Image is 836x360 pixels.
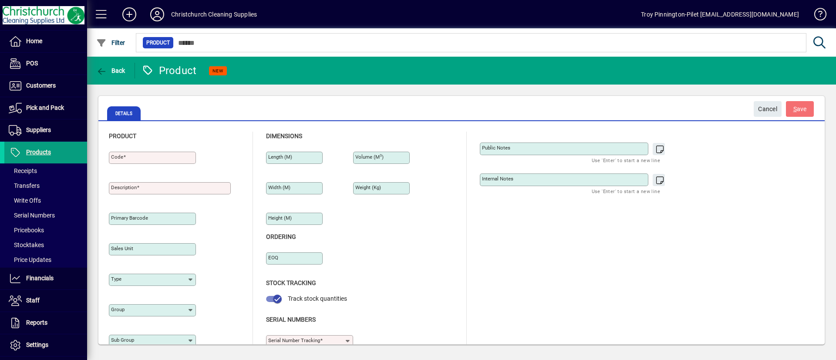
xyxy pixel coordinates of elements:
[26,37,42,44] span: Home
[355,154,384,160] mat-label: Volume (m )
[26,149,51,156] span: Products
[111,215,148,221] mat-label: Primary barcode
[4,193,87,208] a: Write Offs
[808,2,825,30] a: Knowledge Base
[266,279,316,286] span: Stock Tracking
[9,197,41,204] span: Write Offs
[9,256,51,263] span: Price Updates
[111,276,121,282] mat-label: Type
[96,39,125,46] span: Filter
[592,155,660,165] mat-hint: Use 'Enter' to start a new line
[143,7,171,22] button: Profile
[4,178,87,193] a: Transfers
[4,334,87,356] a: Settings
[266,233,296,240] span: Ordering
[268,215,292,221] mat-label: Height (m)
[94,35,128,51] button: Filter
[266,132,302,139] span: Dimensions
[4,163,87,178] a: Receipts
[482,145,510,151] mat-label: Public Notes
[26,60,38,67] span: POS
[111,306,125,312] mat-label: Group
[171,7,257,21] div: Christchurch Cleaning Supplies
[758,102,777,116] span: Cancel
[793,102,807,116] span: ave
[111,154,123,160] mat-label: Code
[4,268,87,289] a: Financials
[592,186,660,196] mat-hint: Use 'Enter' to start a new line
[9,227,44,234] span: Pricebooks
[26,319,47,326] span: Reports
[111,337,134,343] mat-label: Sub group
[26,104,64,111] span: Pick and Pack
[26,275,54,282] span: Financials
[793,105,797,112] span: S
[4,252,87,267] a: Price Updates
[754,101,782,117] button: Cancel
[9,167,37,174] span: Receipts
[4,31,87,52] a: Home
[87,63,135,78] app-page-header-button: Back
[111,184,137,190] mat-label: Description
[4,290,87,312] a: Staff
[4,208,87,223] a: Serial Numbers
[146,38,170,47] span: Product
[9,182,40,189] span: Transfers
[111,245,133,251] mat-label: Sales unit
[26,297,40,304] span: Staff
[9,241,44,248] span: Stocktakes
[4,119,87,141] a: Suppliers
[212,68,223,74] span: NEW
[26,341,48,348] span: Settings
[26,82,56,89] span: Customers
[268,154,292,160] mat-label: Length (m)
[786,101,814,117] button: Save
[268,337,320,343] mat-label: Serial Number tracking
[268,255,278,261] mat-label: EOQ
[26,126,51,133] span: Suppliers
[9,212,55,219] span: Serial Numbers
[355,184,381,190] mat-label: Weight (Kg)
[96,67,125,74] span: Back
[4,75,87,97] a: Customers
[115,7,143,22] button: Add
[380,153,382,158] sup: 3
[4,312,87,334] a: Reports
[482,176,513,182] mat-label: Internal Notes
[4,238,87,252] a: Stocktakes
[109,132,136,139] span: Product
[142,64,197,78] div: Product
[94,63,128,78] button: Back
[641,7,799,21] div: Troy Pinnington-Pilet [EMAIL_ADDRESS][DOMAIN_NAME]
[268,184,290,190] mat-label: Width (m)
[4,97,87,119] a: Pick and Pack
[107,106,141,120] span: Details
[288,295,347,302] span: Track stock quantities
[4,223,87,238] a: Pricebooks
[266,316,316,323] span: Serial Numbers
[4,53,87,75] a: POS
